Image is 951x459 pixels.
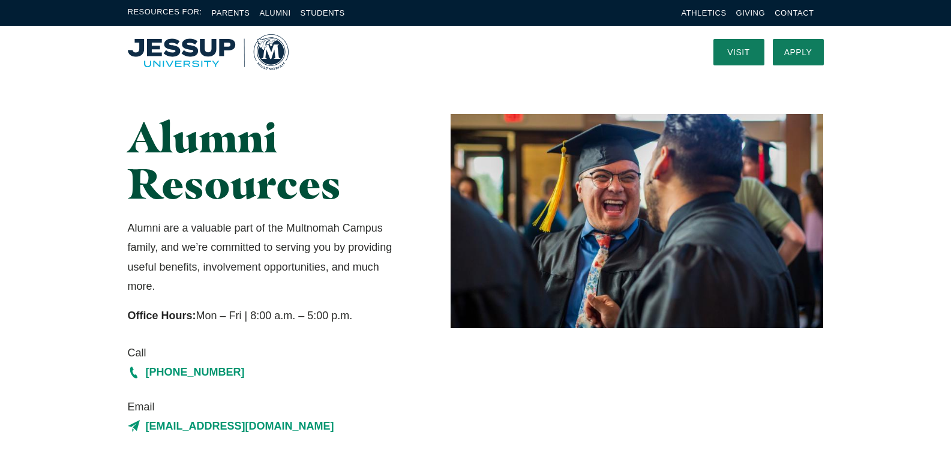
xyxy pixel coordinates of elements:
span: Email [128,397,404,416]
img: Multnomah University Logo [128,34,289,70]
strong: Office Hours: [128,310,196,322]
span: Resources For: [128,6,202,20]
a: Home [128,34,289,70]
h1: Alumni Resources [128,114,404,206]
img: Two Graduates Laughing [451,114,823,328]
a: Parents [212,8,250,17]
a: [EMAIL_ADDRESS][DOMAIN_NAME] [128,416,404,436]
a: Students [301,8,345,17]
a: Alumni [259,8,290,17]
span: Call [128,343,404,362]
p: Alumni are a valuable part of the Multnomah Campus family, and we’re committed to serving you by ... [128,218,404,296]
a: Visit [713,39,764,65]
a: Giving [736,8,766,17]
a: Contact [775,8,814,17]
p: Mon – Fri | 8:00 a.m. – 5:00 p.m. [128,306,404,325]
a: [PHONE_NUMBER] [128,362,404,382]
a: Apply [773,39,824,65]
a: Athletics [682,8,727,17]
